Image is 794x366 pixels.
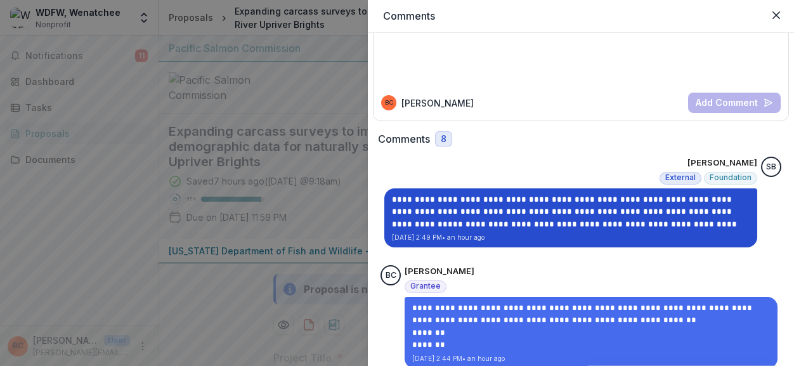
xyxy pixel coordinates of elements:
[766,5,786,25] button: Close
[383,10,779,22] h2: Comments
[392,233,750,242] p: [DATE] 2:49 PM • an hour ago
[688,93,781,113] button: Add Comment
[410,282,441,291] span: Grantee
[401,96,474,110] p: [PERSON_NAME]
[412,354,770,363] p: [DATE] 2:44 PM • an hour ago
[687,157,757,169] p: [PERSON_NAME]
[766,163,776,171] div: Sascha Bendt
[405,265,474,278] p: [PERSON_NAME]
[378,133,430,145] h2: Comments
[441,134,446,145] span: 8
[665,173,696,182] span: External
[386,271,396,280] div: Brandon Chasco
[710,173,752,182] span: Foundation
[385,100,393,106] div: Brandon Chasco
